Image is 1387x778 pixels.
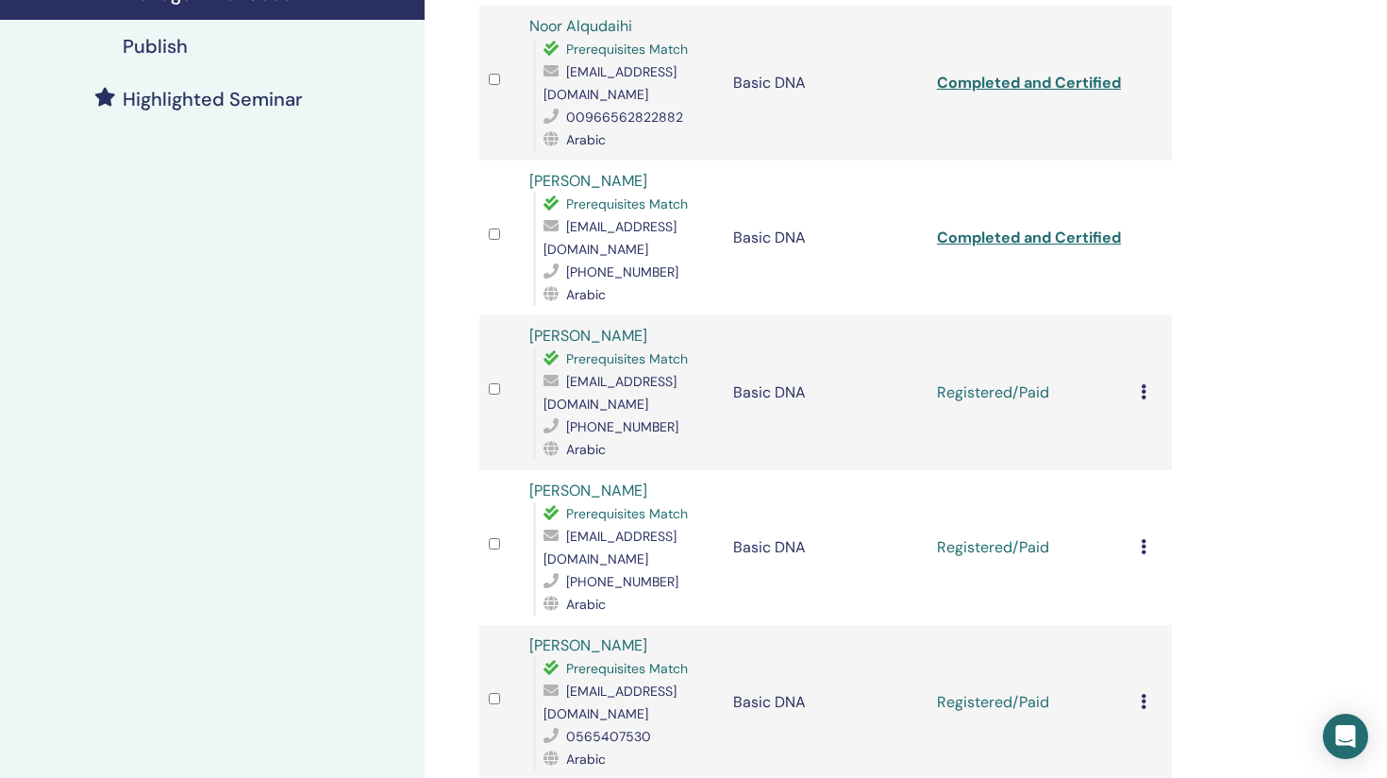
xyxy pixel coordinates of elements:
[937,73,1121,93] a: Completed and Certified
[724,161,927,315] td: Basic DNA
[529,326,647,346] a: [PERSON_NAME]
[566,751,606,768] span: Arabic
[529,16,632,36] a: Noor Alqudaihi
[543,683,677,722] span: [EMAIL_ADDRESS][DOMAIN_NAME]
[566,131,606,148] span: Arabic
[123,88,303,110] h4: Highlighted Seminar
[566,660,688,677] span: Prerequisites Match
[724,6,927,161] td: Basic DNA
[543,218,677,258] span: [EMAIL_ADDRESS][DOMAIN_NAME]
[566,41,688,58] span: Prerequisites Match
[529,481,647,500] a: [PERSON_NAME]
[543,63,677,103] span: [EMAIL_ADDRESS][DOMAIN_NAME]
[566,573,678,590] span: [PHONE_NUMBER]
[123,35,188,58] h4: Publish
[566,505,688,522] span: Prerequisites Match
[566,195,688,212] span: Prerequisites Match
[543,528,677,567] span: [EMAIL_ADDRESS][DOMAIN_NAME]
[529,171,647,191] a: [PERSON_NAME]
[566,728,651,745] span: 0565407530
[566,418,678,435] span: [PHONE_NUMBER]
[566,441,606,458] span: Arabic
[937,228,1121,247] a: Completed and Certified
[529,635,647,655] a: [PERSON_NAME]
[566,350,688,367] span: Prerequisites Match
[1323,714,1368,759] div: Open Intercom Messenger
[724,470,927,625] td: Basic DNA
[566,286,606,303] span: Arabic
[543,373,677,413] span: [EMAIL_ADDRESS][DOMAIN_NAME]
[566,596,606,613] span: Arabic
[566,109,683,126] span: 00966562822882
[566,263,678,280] span: ‪[PHONE_NUMBER]‬
[724,315,927,470] td: Basic DNA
